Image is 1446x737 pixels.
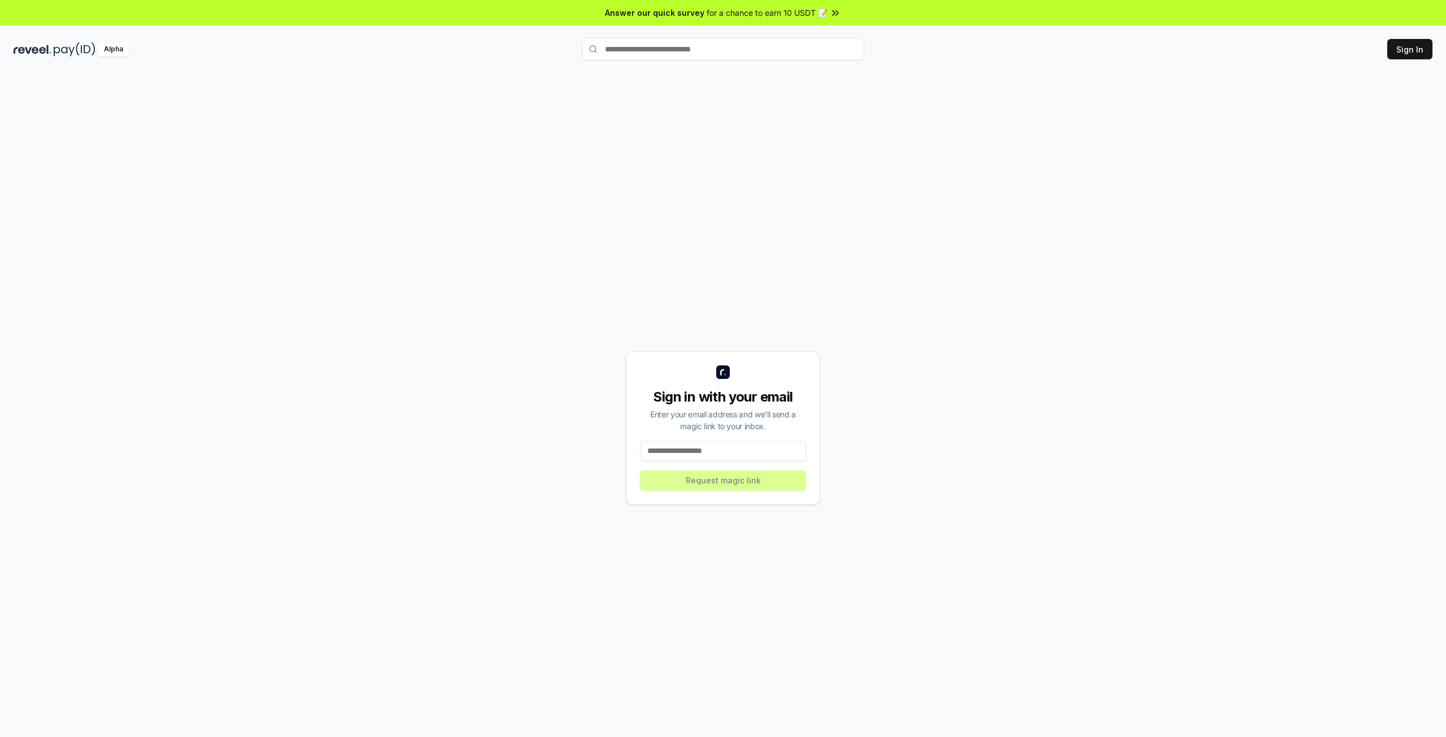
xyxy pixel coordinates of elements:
img: reveel_dark [14,42,51,56]
span: for a chance to earn 10 USDT 📝 [707,7,827,19]
span: Answer our quick survey [605,7,704,19]
button: Sign In [1387,39,1432,59]
img: pay_id [54,42,95,56]
img: logo_small [716,365,730,379]
div: Alpha [98,42,129,56]
div: Enter your email address and we’ll send a magic link to your inbox. [640,408,806,432]
div: Sign in with your email [640,388,806,406]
